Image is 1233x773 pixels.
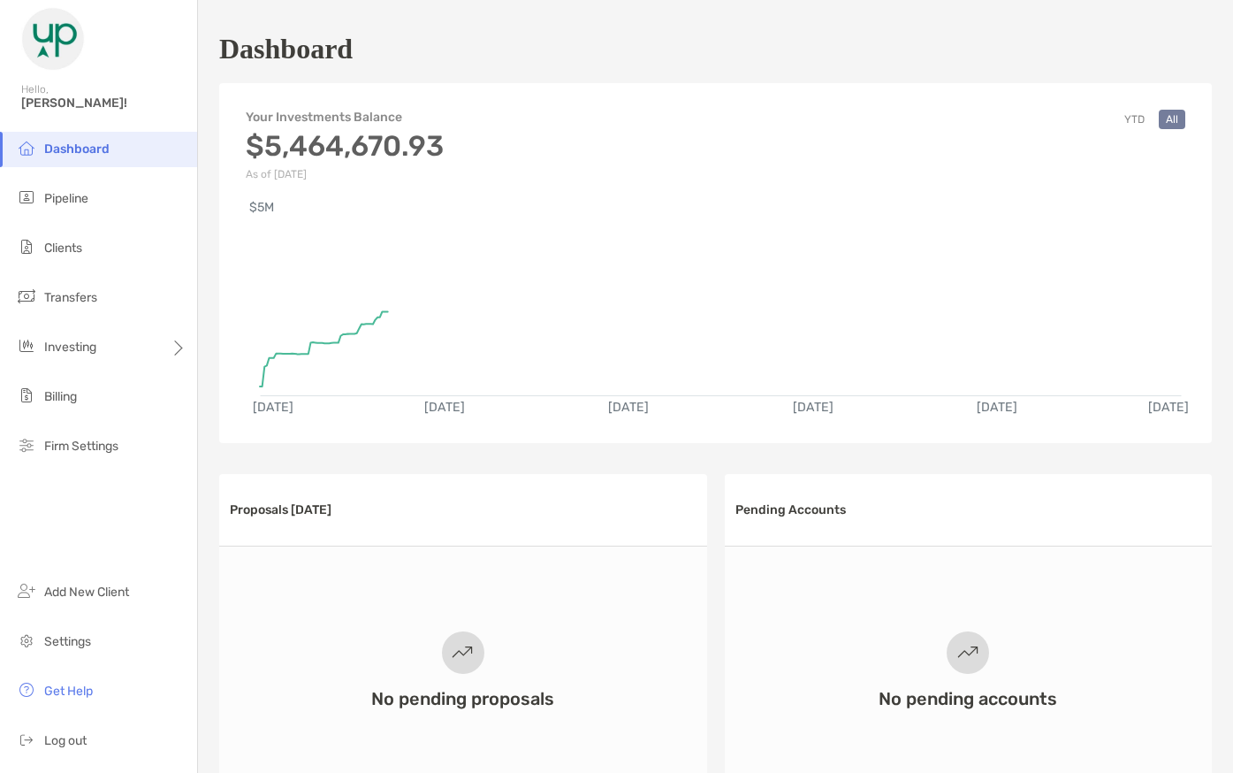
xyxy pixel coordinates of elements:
[371,688,554,709] h3: No pending proposals
[44,439,118,454] span: Firm Settings
[253,400,293,415] text: [DATE]
[16,236,37,257] img: clients icon
[44,585,129,600] span: Add New Client
[16,434,37,455] img: firm-settings icon
[44,389,77,404] span: Billing
[249,200,274,215] text: $5M
[44,142,110,157] span: Dashboard
[879,688,1057,709] h3: No pending accounts
[424,400,465,415] text: [DATE]
[1159,110,1185,129] button: All
[44,241,82,256] span: Clients
[44,340,96,355] span: Investing
[21,7,85,71] img: Zoe Logo
[16,679,37,700] img: get-help icon
[1148,400,1189,415] text: [DATE]
[1117,110,1152,129] button: YTD
[16,580,37,601] img: add_new_client icon
[16,137,37,158] img: dashboard icon
[16,729,37,750] img: logout icon
[44,290,97,305] span: Transfers
[16,630,37,651] img: settings icon
[44,634,91,649] span: Settings
[735,502,846,517] h3: Pending Accounts
[16,385,37,406] img: billing icon
[230,502,331,517] h3: Proposals [DATE]
[44,733,87,748] span: Log out
[793,400,833,415] text: [DATE]
[219,33,353,65] h1: Dashboard
[21,96,186,111] span: [PERSON_NAME]!
[16,335,37,356] img: investing icon
[246,110,444,125] h4: Your Investments Balance
[246,129,444,163] h3: $5,464,670.93
[44,191,88,206] span: Pipeline
[246,168,444,180] p: As of [DATE]
[977,400,1017,415] text: [DATE]
[608,400,649,415] text: [DATE]
[16,187,37,208] img: pipeline icon
[44,684,93,699] span: Get Help
[16,286,37,307] img: transfers icon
